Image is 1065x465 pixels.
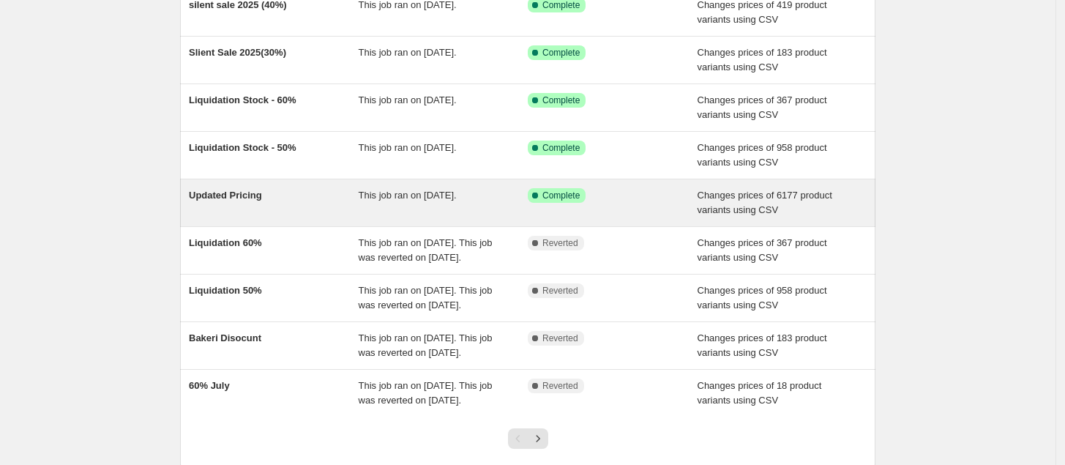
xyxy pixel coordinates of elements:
span: Reverted [542,332,578,344]
span: Changes prices of 367 product variants using CSV [698,237,827,263]
span: Liquidation 60% [189,237,262,248]
span: Liquidation Stock - 50% [189,142,296,153]
span: Updated Pricing [189,190,262,201]
span: Complete [542,94,580,106]
button: Next [528,428,548,449]
span: Changes prices of 183 product variants using CSV [698,332,827,358]
span: Liquidation Stock - 60% [189,94,296,105]
span: Reverted [542,285,578,297]
span: This job ran on [DATE]. This job was reverted on [DATE]. [359,332,493,358]
span: This job ran on [DATE]. [359,190,457,201]
span: Changes prices of 183 product variants using CSV [698,47,827,72]
span: Changes prices of 18 product variants using CSV [698,380,822,406]
span: Complete [542,190,580,201]
span: 60% July [189,380,230,391]
span: This job ran on [DATE]. [359,94,457,105]
nav: Pagination [508,428,548,449]
span: This job ran on [DATE]. [359,142,457,153]
span: Reverted [542,380,578,392]
span: Changes prices of 958 product variants using CSV [698,285,827,310]
span: Slient Sale 2025(30%) [189,47,286,58]
span: This job ran on [DATE]. [359,47,457,58]
span: Complete [542,47,580,59]
span: Changes prices of 958 product variants using CSV [698,142,827,168]
span: Changes prices of 6177 product variants using CSV [698,190,832,215]
span: Bakeri Disocunt [189,332,261,343]
span: Complete [542,142,580,154]
span: Changes prices of 367 product variants using CSV [698,94,827,120]
span: Reverted [542,237,578,249]
span: This job ran on [DATE]. This job was reverted on [DATE]. [359,380,493,406]
span: Liquidation 50% [189,285,262,296]
span: This job ran on [DATE]. This job was reverted on [DATE]. [359,285,493,310]
span: This job ran on [DATE]. This job was reverted on [DATE]. [359,237,493,263]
